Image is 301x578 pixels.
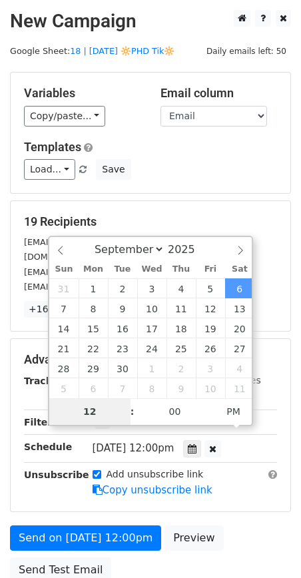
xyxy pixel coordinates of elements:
span: September 22, 2025 [79,338,108,358]
a: Copy/paste... [24,106,105,127]
h2: New Campaign [10,10,291,33]
span: September 13, 2025 [225,298,254,318]
h5: Email column [160,86,277,101]
iframe: Chat Widget [234,514,301,578]
span: September 2, 2025 [108,278,137,298]
span: Tue [108,265,137,274]
small: Google Sheet: [10,46,174,56]
span: Sat [225,265,254,274]
span: October 7, 2025 [108,378,137,398]
span: September 27, 2025 [225,338,254,358]
span: Click to toggle [215,398,252,425]
span: September 8, 2025 [79,298,108,318]
span: September 21, 2025 [49,338,79,358]
span: September 16, 2025 [108,318,137,338]
span: Fri [196,265,225,274]
button: Save [96,159,131,180]
label: UTM Codes [208,374,260,388]
span: October 4, 2025 [225,358,254,378]
span: Sun [49,265,79,274]
span: September 11, 2025 [166,298,196,318]
span: September 12, 2025 [196,298,225,318]
span: September 24, 2025 [137,338,166,358]
strong: Filters [24,417,58,428]
input: Year [164,243,212,256]
label: Add unsubscribe link [107,467,204,481]
span: [DATE] 12:00pm [93,442,174,454]
span: September 26, 2025 [196,338,225,358]
span: October 5, 2025 [49,378,79,398]
span: September 4, 2025 [166,278,196,298]
span: Mon [79,265,108,274]
span: Wed [137,265,166,274]
span: October 2, 2025 [166,358,196,378]
small: [EMAIL_ADDRESS][DOMAIN_NAME] [24,267,172,277]
span: September 23, 2025 [108,338,137,358]
span: September 1, 2025 [79,278,108,298]
span: Thu [166,265,196,274]
span: September 25, 2025 [166,338,196,358]
h5: Variables [24,86,141,101]
span: October 6, 2025 [79,378,108,398]
span: September 30, 2025 [108,358,137,378]
a: Daily emails left: 50 [202,46,291,56]
input: Hour [49,398,131,425]
span: September 28, 2025 [49,358,79,378]
h5: Advanced [24,352,277,367]
a: +16 more [24,301,80,318]
span: September 6, 2025 [225,278,254,298]
h5: 19 Recipients [24,214,277,229]
strong: Unsubscribe [24,469,89,480]
span: October 11, 2025 [225,378,254,398]
span: September 9, 2025 [108,298,137,318]
span: Daily emails left: 50 [202,44,291,59]
span: October 10, 2025 [196,378,225,398]
span: September 17, 2025 [137,318,166,338]
a: Templates [24,140,81,154]
span: September 7, 2025 [49,298,79,318]
input: Minute [135,398,216,425]
a: 18 | [DATE] 🔆PHD Tik🔆 [70,46,174,56]
strong: Schedule [24,441,72,452]
a: Load... [24,159,75,180]
span: October 9, 2025 [166,378,196,398]
span: August 31, 2025 [49,278,79,298]
span: October 3, 2025 [196,358,225,378]
a: Copy unsubscribe link [93,484,212,496]
span: September 29, 2025 [79,358,108,378]
span: : [131,398,135,425]
span: September 5, 2025 [196,278,225,298]
span: October 1, 2025 [137,358,166,378]
span: September 20, 2025 [225,318,254,338]
strong: Tracking [24,376,69,386]
a: Preview [164,525,223,551]
span: September 19, 2025 [196,318,225,338]
small: [EMAIL_ADDRESS][PERSON_NAME][PERSON_NAME][DOMAIN_NAME] [24,237,242,262]
span: September 18, 2025 [166,318,196,338]
span: September 3, 2025 [137,278,166,298]
small: [EMAIL_ADDRESS][DOMAIN_NAME] [24,282,172,292]
span: September 15, 2025 [79,318,108,338]
span: October 8, 2025 [137,378,166,398]
a: Send on [DATE] 12:00pm [10,525,161,551]
span: September 14, 2025 [49,318,79,338]
span: September 10, 2025 [137,298,166,318]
